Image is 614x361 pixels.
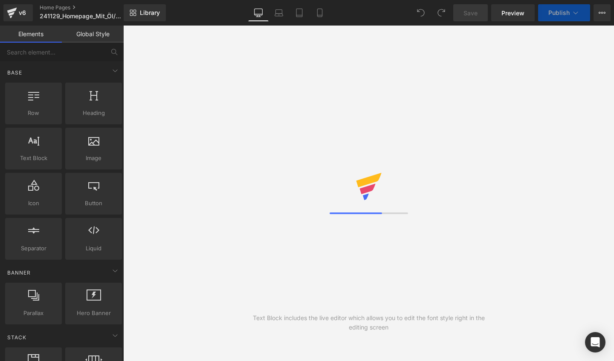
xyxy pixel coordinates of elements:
[68,244,119,253] span: Liquid
[40,13,122,20] span: 241129_Homepage_Mit_Öl/Serum
[8,154,59,163] span: Text Block
[433,4,450,21] button: Redo
[6,69,23,77] span: Base
[68,154,119,163] span: Image
[68,109,119,117] span: Heading
[412,4,429,21] button: Undo
[491,4,535,21] a: Preview
[68,199,119,208] span: Button
[269,4,289,21] a: Laptop
[8,244,59,253] span: Separator
[40,4,138,11] a: Home Pages
[8,109,59,117] span: Row
[8,309,59,318] span: Parallax
[463,9,478,17] span: Save
[62,26,124,43] a: Global Style
[501,9,524,17] span: Preview
[246,313,492,332] div: Text Block includes the live editor which allows you to edit the font style right in the editing ...
[8,199,59,208] span: Icon
[124,4,166,21] a: New Library
[594,4,611,21] button: More
[68,309,119,318] span: Hero Banner
[3,4,33,21] a: v6
[538,4,590,21] button: Publish
[248,4,269,21] a: Desktop
[548,9,570,16] span: Publish
[140,9,160,17] span: Library
[585,332,605,352] div: Open Intercom Messenger
[6,269,32,277] span: Banner
[17,7,28,18] div: v6
[6,333,27,341] span: Stack
[310,4,330,21] a: Mobile
[289,4,310,21] a: Tablet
